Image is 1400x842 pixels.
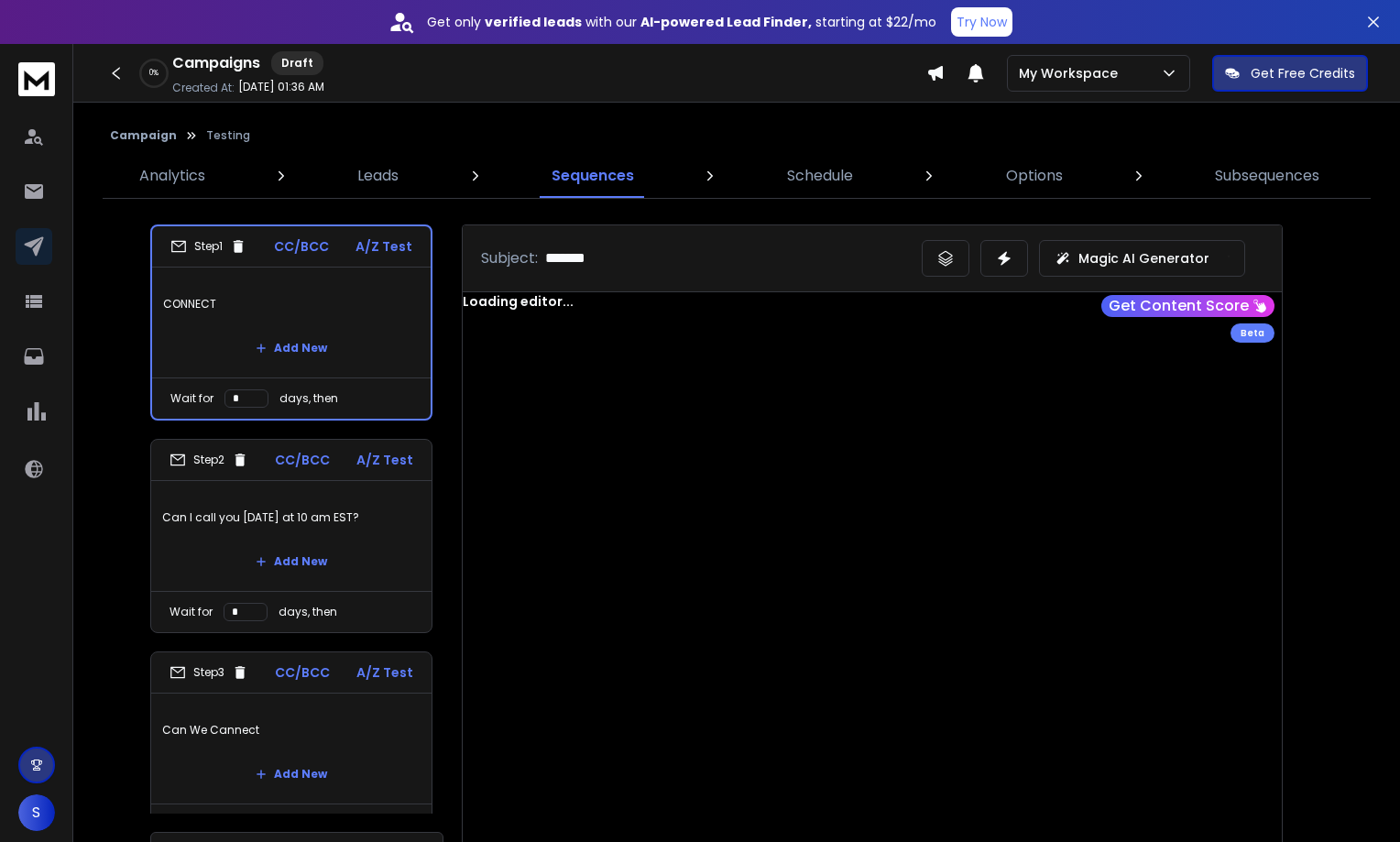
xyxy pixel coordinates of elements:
p: My Workspace [1019,64,1125,82]
button: Try Now [951,7,1012,37]
p: Sequences [552,165,634,187]
p: Testing [206,128,250,143]
strong: verified leads [485,13,582,31]
button: Get Free Credits [1212,55,1368,92]
p: Get only with our starting at $22/mo [427,13,936,31]
p: CC/BCC [274,237,329,256]
a: Sequences [541,154,645,198]
p: Wait for [170,391,213,406]
p: CONNECT [163,279,420,330]
strong: AI-powered Lead Finder, [640,13,812,31]
p: CC/BCC [275,451,330,469]
div: Beta [1230,323,1274,343]
button: Add New [241,756,342,793]
div: Step 3 [170,664,248,681]
button: Add New [241,543,342,580]
a: Options [995,154,1074,198]
p: days, then [279,391,338,406]
div: Draft [271,51,323,75]
p: days, then [279,605,337,619]
p: CC/BCC [275,663,330,682]
p: 0 % [149,68,159,79]
p: Can We Cannect [162,705,421,756]
p: Subsequences [1215,165,1319,187]
p: A/Z Test [356,451,413,469]
p: Options [1006,165,1063,187]
button: S [18,794,55,831]
p: Schedule [787,165,853,187]
p: A/Z Test [356,663,413,682]
p: Magic AI Generator [1078,249,1209,268]
p: Analytics [139,165,205,187]
img: logo [18,62,55,96]
a: Schedule [776,154,864,198]
button: Get Content Score [1101,295,1274,317]
a: Subsequences [1204,154,1330,198]
p: Get Free Credits [1251,64,1355,82]
p: Leads [357,165,399,187]
p: Can I call you [DATE] at 10 am EST? [162,492,421,543]
p: Wait for [170,605,213,619]
p: Created At: [172,81,235,95]
div: Step 1 [170,238,246,255]
a: Leads [346,154,410,198]
div: Step 2 [170,452,248,468]
h1: Campaigns [172,52,260,74]
p: A/Z Test [355,237,412,256]
li: Step1CC/BCCA/Z TestCONNECTAdd NewWait fordays, then [150,224,432,421]
p: [DATE] 01:36 AM [238,80,324,94]
p: Try Now [957,13,1007,31]
button: Campaign [110,128,177,143]
p: Subject: [481,247,538,269]
li: Step2CC/BCCA/Z TestCan I call you [DATE] at 10 am EST?Add NewWait fordays, then [150,439,432,633]
a: Analytics [128,154,216,198]
button: Magic AI Generator [1039,240,1245,277]
button: Add New [241,330,342,366]
div: Loading editor... [463,292,1282,311]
